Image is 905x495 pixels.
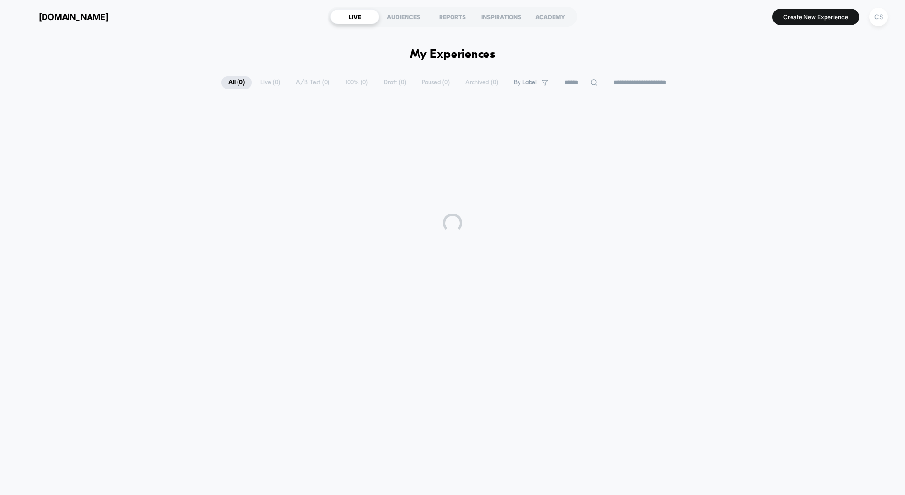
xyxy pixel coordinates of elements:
div: REPORTS [428,9,477,24]
div: INSPIRATIONS [477,9,526,24]
button: CS [866,7,891,27]
div: CS [869,8,888,26]
div: ACADEMY [526,9,575,24]
div: AUDIENCES [379,9,428,24]
button: Create New Experience [772,9,859,25]
span: By Label [514,79,537,86]
button: [DOMAIN_NAME] [14,9,111,24]
span: All ( 0 ) [221,76,252,89]
span: [DOMAIN_NAME] [39,12,108,22]
div: LIVE [330,9,379,24]
h1: My Experiences [410,48,496,62]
